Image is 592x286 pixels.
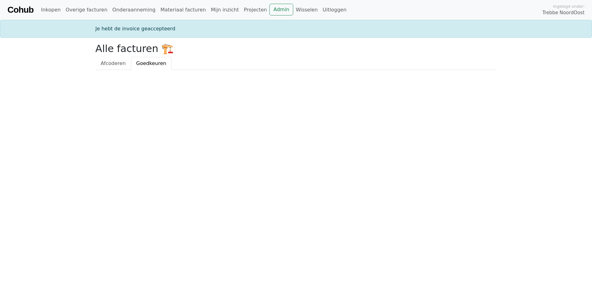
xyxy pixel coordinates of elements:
a: Mijn inzicht [208,4,242,16]
span: Trebbe NoordOost [542,9,585,16]
span: Goedkeuren [136,60,166,66]
a: Uitloggen [320,4,349,16]
a: Afcoderen [95,57,131,70]
a: Wisselen [293,4,320,16]
a: Overige facturen [63,4,110,16]
a: Goedkeuren [131,57,172,70]
a: Materiaal facturen [158,4,208,16]
a: Projecten [241,4,269,16]
a: Admin [269,4,293,15]
a: Cohub [7,2,33,17]
span: Afcoderen [101,60,126,66]
h2: Alle facturen 🏗️ [95,43,497,54]
span: Ingelogd onder: [553,3,585,9]
a: Onderaanneming [110,4,158,16]
div: Je hebt de invoice geaccepteerd [92,25,500,32]
a: Inkopen [38,4,63,16]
